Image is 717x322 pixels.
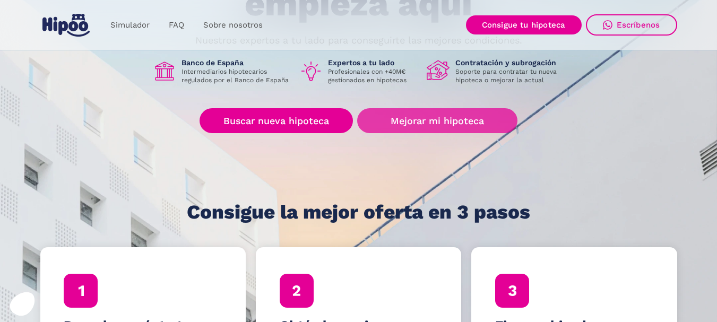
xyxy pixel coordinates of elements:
[200,108,353,133] a: Buscar nueva hipoteca
[617,20,660,30] div: Escríbenos
[101,15,159,36] a: Simulador
[455,67,565,84] p: Soporte para contratar tu nueva hipoteca o mejorar la actual
[187,202,530,223] h1: Consigue la mejor oferta en 3 pasos
[357,108,517,133] a: Mejorar mi hipoteca
[40,10,92,41] a: home
[182,67,291,84] p: Intermediarios hipotecarios regulados por el Banco de España
[455,58,565,67] h1: Contratación y subrogación
[182,58,291,67] h1: Banco de España
[159,15,194,36] a: FAQ
[466,15,582,34] a: Consigue tu hipoteca
[194,15,272,36] a: Sobre nosotros
[328,58,418,67] h1: Expertos a tu lado
[328,67,418,84] p: Profesionales con +40M€ gestionados en hipotecas
[586,14,677,36] a: Escríbenos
